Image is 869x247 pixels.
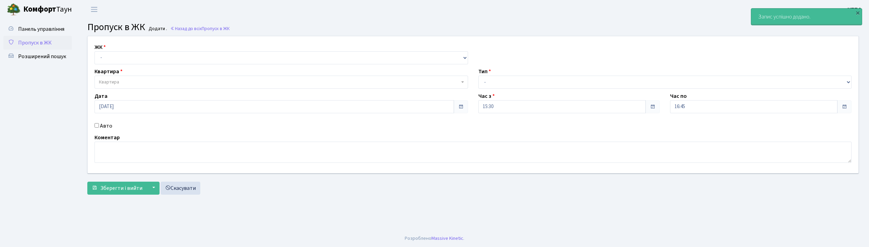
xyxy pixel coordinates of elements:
a: Massive Kinetic [431,235,463,242]
span: Пропуск в ЖК [202,25,230,32]
span: Пропуск в ЖК [18,39,52,47]
label: ЖК [95,43,106,51]
img: logo.png [7,3,21,16]
span: Квартира [99,79,119,86]
span: Зберегти і вийти [100,184,142,192]
div: Запис успішно додано. [751,9,862,25]
label: Коментар [95,133,120,142]
span: Таун [23,4,72,15]
div: × [854,9,861,16]
label: Квартира [95,67,123,76]
label: Дата [95,92,108,100]
b: КПП4 [847,6,861,13]
b: Комфорт [23,4,56,15]
a: Скасувати [161,182,200,195]
a: Назад до всіхПропуск в ЖК [170,25,230,32]
a: КПП4 [847,5,861,14]
a: Панель управління [3,22,72,36]
button: Переключити навігацію [86,4,103,15]
label: Авто [100,122,112,130]
div: Розроблено . [405,235,464,242]
a: Пропуск в ЖК [3,36,72,50]
button: Зберегти і вийти [87,182,147,195]
label: Тип [478,67,491,76]
a: Розширений пошук [3,50,72,63]
span: Панель управління [18,25,64,33]
small: Додати . [147,26,167,32]
label: Час з [478,92,495,100]
label: Час по [670,92,687,100]
span: Пропуск в ЖК [87,20,145,34]
span: Розширений пошук [18,53,66,60]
